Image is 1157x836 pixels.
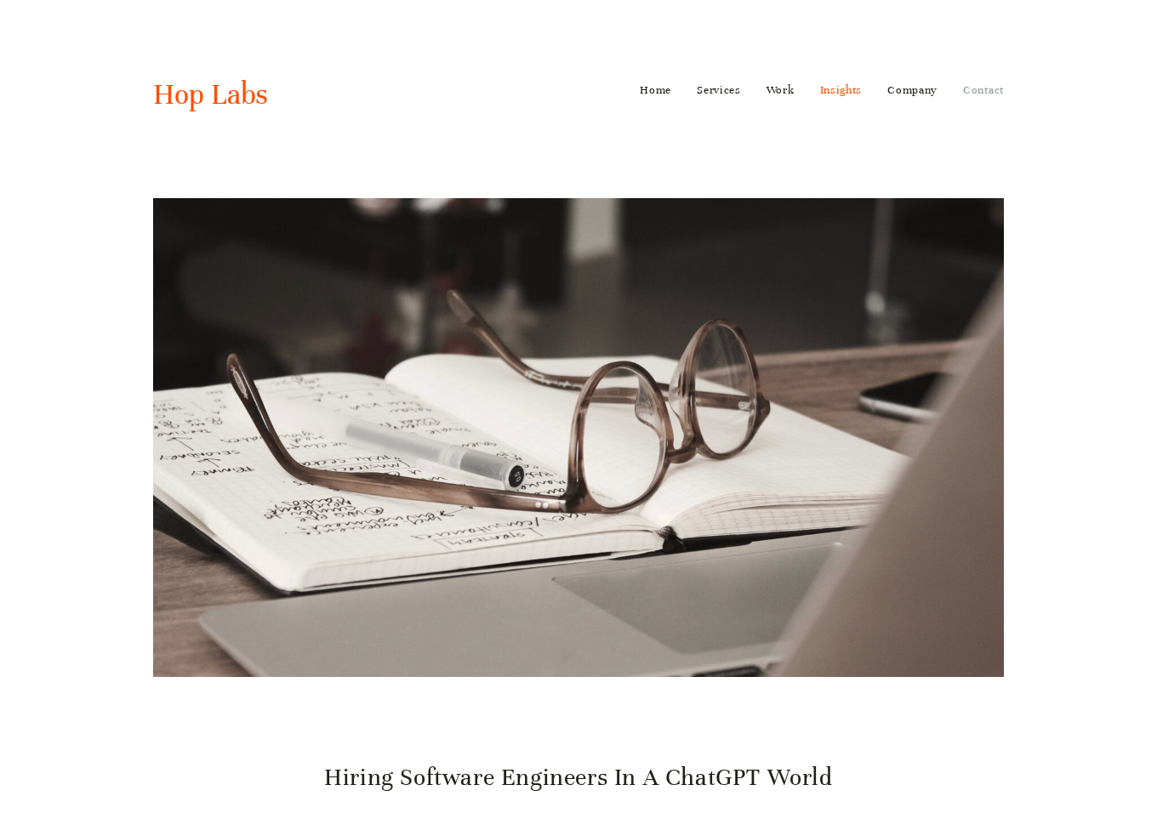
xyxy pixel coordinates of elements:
a: Insights [820,77,863,104]
img: unsplash-image-3mt71MKGjQ0.jpg [153,198,1004,677]
a: Services [697,77,741,104]
a: Hiring Software Engineers in a ChatGPT World [324,763,832,792]
a: Work [767,77,795,104]
a: Company [887,77,938,104]
a: Hop Labs [153,77,268,112]
a: Contact [963,77,1004,104]
a: Home [640,77,671,104]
